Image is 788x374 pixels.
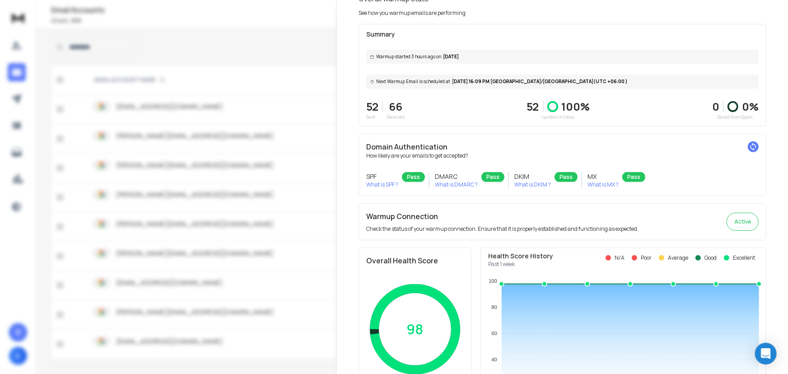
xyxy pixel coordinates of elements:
[555,172,578,182] div: Pass
[727,213,759,231] button: Active
[407,321,424,337] p: 98
[712,99,719,114] strong: 0
[615,254,625,262] p: N/A
[366,75,759,89] div: [DATE] 16:09 PM [GEOGRAPHIC_DATA]/[GEOGRAPHIC_DATA] (UTC +06:00 )
[376,53,441,60] span: Warmup started 3 hours ago on
[488,261,553,268] p: Past 1 week
[359,9,466,17] p: See how you warmup emails are performing
[376,78,450,85] span: Next Warmup Email is scheduled at
[366,50,759,64] div: [DATE]
[435,181,478,188] p: What is DMARC ?
[366,114,378,121] p: Sent
[488,252,553,261] p: Health Score History
[491,331,497,336] tspan: 60
[562,99,590,114] p: 100 %
[641,254,652,262] p: Poor
[366,211,639,222] h2: Warmup Connection
[366,30,759,39] p: Summary
[527,114,590,121] p: Landed in Inbox
[402,172,425,182] div: Pass
[366,99,378,114] p: 52
[366,181,398,188] p: What is SPF ?
[491,357,497,362] tspan: 40
[366,172,398,181] h3: SPF
[588,172,619,181] h3: MX
[733,254,755,262] p: Excellent
[742,99,759,114] p: 0 %
[514,181,551,188] p: What is DKIM ?
[489,279,497,284] tspan: 100
[514,172,551,181] h3: DKIM
[366,141,759,152] h2: Domain Authentication
[704,254,717,262] p: Good
[481,172,504,182] div: Pass
[366,255,464,266] h2: Overall Health Score
[387,114,405,121] p: Received
[366,152,759,159] p: How likely are your emails to get accepted?
[435,172,478,181] h3: DMARC
[588,181,619,188] p: What is MX ?
[712,114,759,121] p: Saved from Spam
[668,254,688,262] p: Average
[491,304,497,310] tspan: 80
[527,99,539,114] p: 52
[622,172,645,182] div: Pass
[755,343,777,365] div: Open Intercom Messenger
[387,99,405,114] p: 66
[366,225,639,233] p: Check the status of your warmup connection. Ensure that it is properly established and functionin...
